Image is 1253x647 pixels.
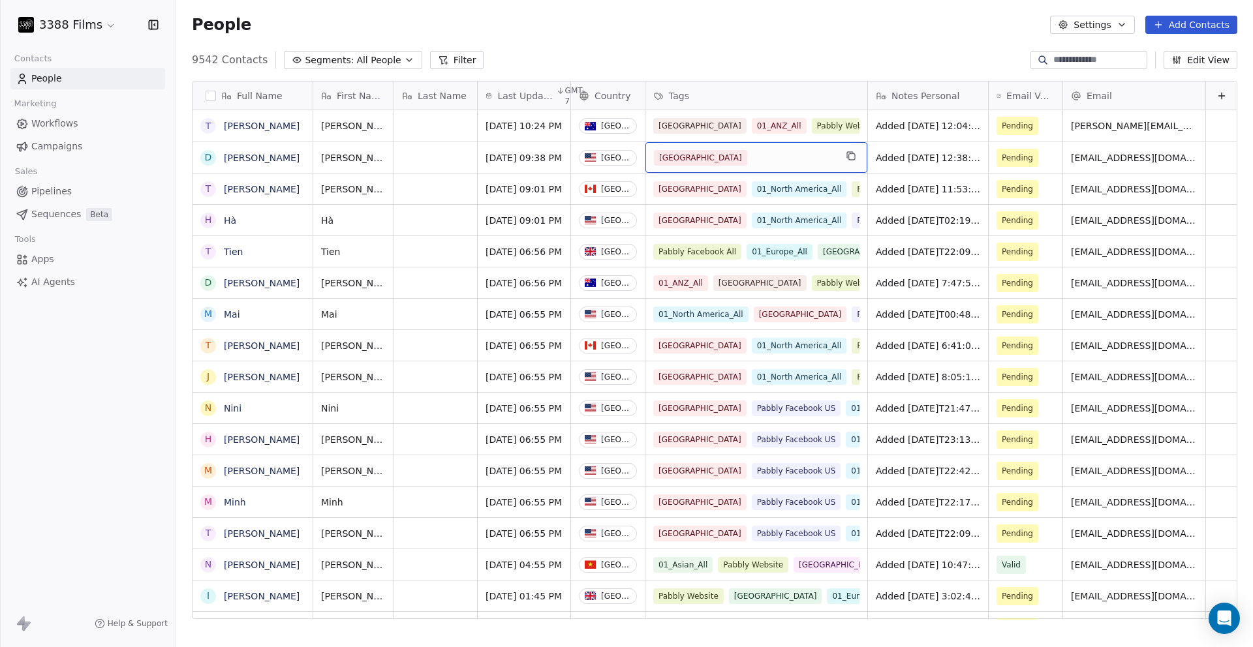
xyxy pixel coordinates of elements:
[205,558,211,571] div: N
[486,308,563,321] span: [DATE] 06:55 PM
[1071,464,1198,477] span: [EMAIL_ADDRESS][DOMAIN_NAME]
[204,307,212,321] div: M
[601,247,631,256] div: [GEOGRAPHIC_DATA]
[1002,308,1033,321] span: Pending
[1071,402,1198,415] span: [EMAIL_ADDRESS][DOMAIN_NAME]
[16,14,119,36] button: 3388 Films
[321,339,386,352] span: [PERSON_NAME]
[1002,277,1033,290] span: Pending
[653,275,708,291] span: 01_ANZ_All
[713,275,807,291] span: [GEOGRAPHIC_DATA]
[601,404,631,413] div: [GEOGRAPHIC_DATA]
[1002,183,1033,196] span: Pending
[1050,16,1134,34] button: Settings
[654,150,747,166] span: [GEOGRAPHIC_DATA]
[486,119,563,132] span: [DATE] 10:24 PM
[10,203,165,225] a: SequencesBeta
[1209,603,1240,634] div: Open Intercom Messenger
[846,494,941,510] span: 01_North America_All
[206,119,211,133] div: T
[1002,433,1033,446] span: Pending
[10,113,165,134] a: Workflows
[1002,339,1033,352] span: Pending
[313,82,394,110] div: First Name
[876,119,980,132] span: Added [DATE] 12:04:56 via Pabbly Connect, Location Country: [GEOGRAPHIC_DATA], 3388 Films Subscri...
[31,185,72,198] span: Pipelines
[794,557,887,573] span: [GEOGRAPHIC_DATA]
[1071,277,1198,290] span: [EMAIL_ADDRESS][DOMAIN_NAME]
[192,52,268,68] span: 9542 Contacts
[9,162,43,181] span: Sales
[1071,370,1198,384] span: [EMAIL_ADDRESS][DOMAIN_NAME]
[224,247,243,257] a: Tien
[31,140,82,153] span: Campaigns
[601,498,631,507] div: [GEOGRAPHIC_DATA]
[205,213,212,227] div: H
[653,307,749,322] span: 01_North America_All
[812,118,882,134] span: Pabbly Website
[486,214,563,227] span: [DATE] 09:01 PM
[18,17,34,33] img: 3388Films_Logo_White.jpg
[321,183,386,196] span: [PERSON_NAME]
[9,230,41,249] span: Tools
[1071,308,1198,321] span: [EMAIL_ADDRESS][DOMAIN_NAME]
[39,16,102,33] span: 3388 Films
[31,275,75,289] span: AI Agents
[1071,119,1198,132] span: [PERSON_NAME][EMAIL_ADDRESS][DOMAIN_NAME]
[418,89,467,102] span: Last Name
[653,118,747,134] span: [GEOGRAPHIC_DATA]
[1145,16,1237,34] button: Add Contacts
[601,153,631,162] div: [GEOGRAPHIC_DATA]
[1002,370,1033,384] span: Pending
[204,464,212,477] div: M
[653,369,747,385] span: [GEOGRAPHIC_DATA]
[653,494,747,510] span: [GEOGRAPHIC_DATA]
[337,89,386,102] span: First Name
[601,121,631,130] div: [GEOGRAPHIC_DATA]
[224,497,246,507] a: Minh
[989,82,1062,110] div: Email Verification Status
[846,432,941,447] span: 01_North America_All
[1071,151,1198,164] span: [EMAIL_ADDRESS][DOMAIN_NAME]
[747,244,812,260] span: 01_Europe_All
[1071,339,1198,352] span: [EMAIL_ADDRESS][DOMAIN_NAME]
[224,434,300,445] a: [PERSON_NAME]
[827,588,893,604] span: 01_Europe_All
[747,620,840,635] span: [GEOGRAPHIC_DATA]
[653,463,747,479] span: [GEOGRAPHIC_DATA]
[752,400,841,416] span: Pabbly Facebook US
[205,151,212,164] div: D
[1002,590,1033,603] span: Pending
[224,121,300,131] a: [PERSON_NAME]
[224,309,240,320] a: Mai
[10,68,165,89] a: People
[486,245,563,258] span: [DATE] 06:56 PM
[486,370,563,384] span: [DATE] 06:55 PM
[224,560,300,570] a: [PERSON_NAME]
[108,618,168,629] span: Help & Support
[876,464,980,477] span: Added [DATE]T22:42:49+0000 via Pabbly Connect, Location Country: [GEOGRAPHIC_DATA], Facebook Lead...
[852,307,941,322] span: Pabbly Facebook US
[224,528,300,539] a: [PERSON_NAME]
[321,496,386,509] span: Minh
[601,341,631,350] div: [GEOGRAPHIC_DATA]
[812,275,882,291] span: Pabbly Website
[1006,89,1055,102] span: Email Verification Status
[868,82,988,110] div: Notes Personal
[321,277,386,290] span: [PERSON_NAME]
[205,432,212,446] div: H
[206,526,211,540] div: T
[224,340,300,351] a: [PERSON_NAME]
[321,308,386,321] span: Mai
[718,557,788,573] span: Pabbly Website
[876,183,980,196] span: Added [DATE] 11:53:11 via Pabbly Connect, Location Country: [GEOGRAPHIC_DATA], 3388 Films Subscri...
[224,278,300,288] a: [PERSON_NAME]
[752,432,841,447] span: Pabbly Facebook US
[653,338,747,354] span: [GEOGRAPHIC_DATA]
[206,182,211,196] div: T
[601,560,631,569] div: [GEOGRAPHIC_DATA]
[1071,558,1198,571] span: [EMAIL_ADDRESS][DOMAIN_NAME]
[224,466,300,476] a: [PERSON_NAME]
[876,590,980,603] span: Added [DATE] 3:02:40 via Pabbly Connect, Location Country: [GEOGRAPHIC_DATA], 3388 Films Subscrib...
[31,117,78,130] span: Workflows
